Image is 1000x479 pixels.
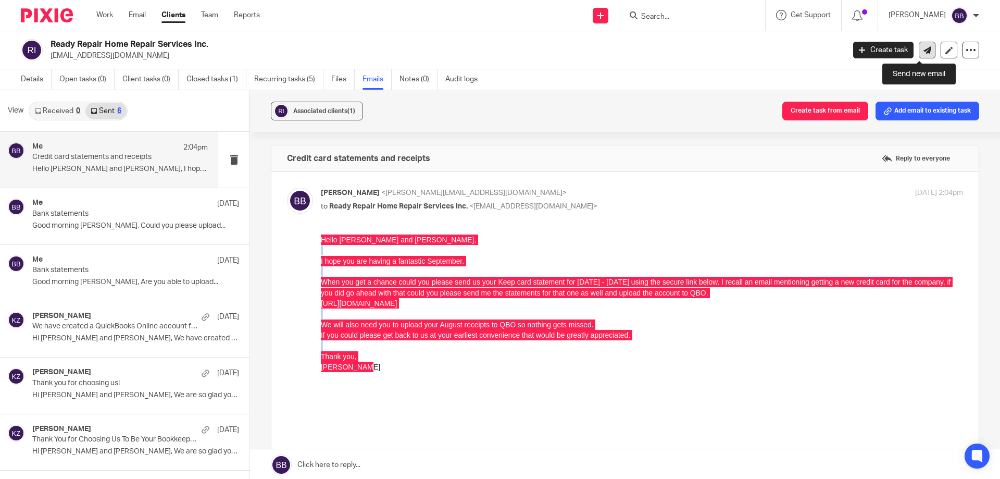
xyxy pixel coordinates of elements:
[399,69,438,90] a: Notes (0)
[32,447,239,456] p: Hi [PERSON_NAME] and [PERSON_NAME], We are so glad you have...
[951,7,968,24] img: svg%3E
[32,153,173,162] p: Credit card statements and receipts
[287,188,313,214] img: svg%3E
[186,69,246,90] a: Closed tasks (1)
[32,278,239,287] p: Good morning [PERSON_NAME], Are you able to upload...
[329,203,468,210] span: Ready Repair Home Repair Services Inc.
[32,165,208,174] p: Hello [PERSON_NAME] and [PERSON_NAME], I hope you are having...
[129,10,146,20] a: Email
[321,203,328,210] span: to
[362,69,392,90] a: Emails
[8,105,23,116] span: View
[347,108,355,114] span: (1)
[201,10,218,20] a: Team
[273,103,289,119] img: svg%3E
[32,266,198,275] p: Bank statements
[51,39,680,50] h2: Ready Repair Home Repair Services Inc.
[183,142,208,153] p: 2:04pm
[876,102,979,120] button: Add email to existing task
[8,199,24,215] img: svg%3E
[791,11,831,19] span: Get Support
[234,10,260,20] a: Reports
[21,8,73,22] img: Pixie
[85,103,126,119] a: Sent6
[381,189,567,196] span: <[PERSON_NAME][EMAIL_ADDRESS][DOMAIN_NAME]>
[469,203,597,210] span: <[EMAIL_ADDRESS][DOMAIN_NAME]>
[32,255,43,264] h4: Me
[32,391,239,400] p: Hi [PERSON_NAME] and [PERSON_NAME], We are so glad you have...
[21,39,43,61] img: svg%3E
[32,379,198,388] p: Thank you for choosing us!
[32,322,198,331] p: We have created a QuickBooks Online account for you!
[30,103,85,119] a: Received0
[915,188,963,199] p: [DATE] 2:04pm
[879,151,953,166] label: Reply to everyone
[32,210,198,218] p: Bank statements
[8,255,24,272] img: svg%3E
[217,368,239,378] p: [DATE]
[271,102,363,120] button: Associated clients(1)
[32,222,239,230] p: Good morning [PERSON_NAME], Could you please upload...
[122,69,179,90] a: Client tasks (0)
[21,69,52,90] a: Details
[32,368,91,377] h4: [PERSON_NAME]
[76,107,80,115] div: 0
[287,153,430,164] h4: Credit card statements and receipts
[217,199,239,209] p: [DATE]
[254,69,323,90] a: Recurring tasks (5)
[59,69,115,90] a: Open tasks (0)
[321,189,380,196] span: [PERSON_NAME]
[51,51,838,61] p: [EMAIL_ADDRESS][DOMAIN_NAME]
[32,142,43,151] h4: Me
[217,312,239,322] p: [DATE]
[445,69,485,90] a: Audit logs
[117,107,121,115] div: 6
[96,10,113,20] a: Work
[8,368,24,385] img: svg%3E
[32,334,239,343] p: Hi [PERSON_NAME] and [PERSON_NAME], We have created a...
[32,312,91,321] h4: [PERSON_NAME]
[8,142,24,159] img: svg%3E
[217,255,239,266] p: [DATE]
[331,69,355,90] a: Files
[217,425,239,435] p: [DATE]
[8,425,24,441] img: svg%3E
[161,10,185,20] a: Clients
[853,42,914,58] a: Create task
[640,13,734,22] input: Search
[32,435,198,444] p: Thank You for Choosing Us To Be Your Bookkeeping Partner
[782,102,868,120] button: Create task from email
[32,199,43,207] h4: Me
[889,10,946,20] p: [PERSON_NAME]
[32,425,91,434] h4: [PERSON_NAME]
[8,312,24,328] img: svg%3E
[293,108,355,114] span: Associated clients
